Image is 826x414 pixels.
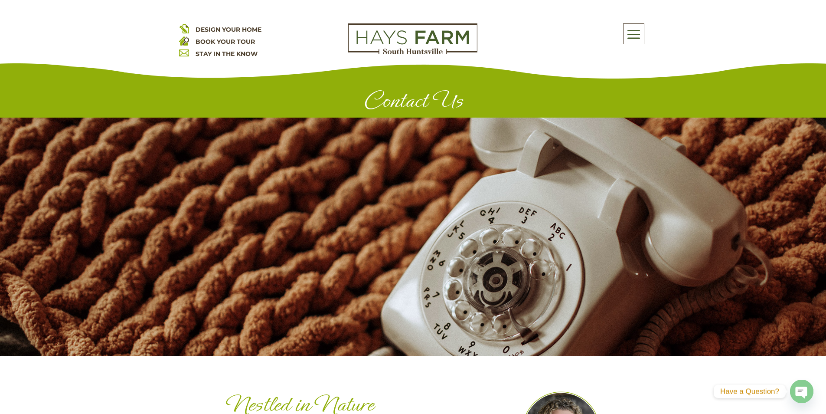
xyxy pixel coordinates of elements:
h1: Contact Us [179,88,647,118]
img: Logo [348,23,477,55]
a: STAY IN THE KNOW [196,50,258,58]
img: book your home tour [179,36,189,46]
a: hays farm homes huntsville development [348,49,477,56]
a: BOOK YOUR TOUR [196,38,255,46]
